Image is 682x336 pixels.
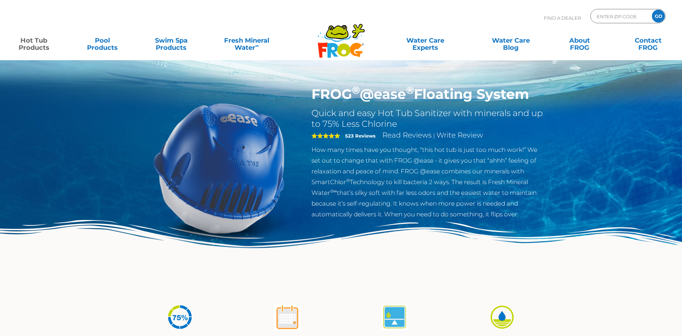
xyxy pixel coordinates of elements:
input: GO [652,10,665,23]
h1: FROG @ease Floating System [311,86,545,102]
a: Water CareBlog [484,33,537,48]
a: Fresh MineralWater∞ [213,33,280,48]
sup: ® [346,178,350,183]
span: 5 [311,133,340,139]
sup: ®∞ [330,188,337,194]
p: Find A Dealer [544,9,581,27]
span: | [433,132,435,139]
p: How many times have you thought, “this hot tub is just too much work!” We set out to change that ... [311,144,545,220]
a: Write Review [436,131,483,139]
img: Frog Products Logo [314,14,369,58]
a: AboutFROG [553,33,606,48]
a: PoolProducts [76,33,129,48]
img: icon-atease-easy-on [489,304,516,331]
img: atease-icon-shock-once [274,304,301,331]
a: Water CareExperts [382,33,469,48]
sup: ® [406,84,414,96]
img: icon-atease-75percent-less [166,304,193,331]
a: Hot TubProducts [7,33,61,48]
sup: ® [352,84,360,96]
sup: ∞ [255,43,259,48]
h2: Quick and easy Hot Tub Sanitizer with minerals and up to 75% Less Chlorine [311,108,545,129]
img: hot-tub-product-atease-system.png [137,86,301,250]
a: Read Reviews [382,131,432,139]
a: ContactFROG [621,33,675,48]
img: atease-icon-self-regulates [381,304,408,331]
strong: 523 Reviews [345,133,376,139]
a: Swim SpaProducts [145,33,198,48]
